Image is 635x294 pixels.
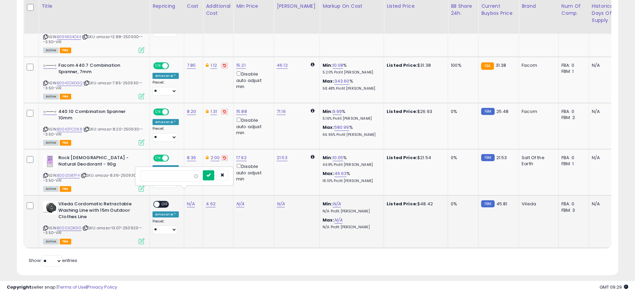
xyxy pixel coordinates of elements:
[236,163,269,182] div: Disable auto adjust min
[43,64,57,67] img: 31uaY+R3lxL._SL40_.jpg
[481,200,494,207] small: FBM
[323,170,334,177] b: Max:
[323,225,379,230] p: N/A Profit [PERSON_NAME]
[236,3,271,10] div: Min Price
[43,186,59,192] span: All listings currently available for purchase on Amazon
[43,111,57,113] img: 31uaY+R3lxL._SL40_.jpg
[211,108,217,115] a: 1.31
[334,124,349,131] a: 580.99
[522,3,556,10] div: Brand
[323,133,379,137] p: 66.95% Profit [PERSON_NAME]
[206,155,209,160] i: This overrides the store level Additional Cost for this listing
[522,109,553,115] div: Facom
[333,108,342,115] a: 9.99
[323,86,379,91] p: 58.48% Profit [PERSON_NAME]
[481,3,516,17] div: Current Buybox Price
[211,154,220,161] a: 2.00
[561,155,584,161] div: FBA: 0
[522,201,553,207] div: Vileda
[561,3,586,17] div: Num of Comp.
[561,201,584,207] div: FBA: 0
[451,155,473,161] div: 0%
[387,201,443,207] div: $48.42
[561,115,584,121] div: FBM: 2
[58,109,140,123] b: 440.10 Combination Spanner 10mm
[223,110,226,113] i: Revert to store-level Additional Cost
[58,201,140,222] b: Vileda Cordomatic Retractable Washing Line with 15m Outdoor Clothes Line
[333,201,341,207] a: N/A
[451,3,475,17] div: BB Share 24h.
[60,239,71,244] span: FBA
[387,201,417,207] b: Listed Price:
[323,62,333,68] b: Min:
[323,3,381,10] div: Markup on Cost
[311,109,314,113] i: Calculated using Dynamic Max Price.
[43,126,143,137] span: | SKU: amazo-8.20-250930---3.50-VA1
[323,109,379,121] div: %
[561,62,584,68] div: FBA: 0
[592,155,614,161] div: N/A
[206,63,209,67] i: This overrides the store level Additional Cost for this listing
[277,201,285,207] a: N/A
[211,62,217,69] a: 1.12
[154,63,162,69] span: ON
[187,62,196,69] a: 7.85
[60,140,71,146] span: FBA
[187,3,200,10] div: Cost
[323,155,379,167] div: %
[522,62,553,68] div: Facom
[333,62,343,69] a: 10.08
[496,201,507,207] span: 45.81
[311,62,314,67] i: Calculated using Dynamic Max Price.
[43,155,144,191] div: ASIN:
[42,3,147,10] div: Title
[387,154,417,161] b: Listed Price:
[481,108,494,115] small: FBM
[43,225,142,235] span: | SKU: amazo-13.07-250923---3.50-VA1
[236,154,247,161] a: 17.92
[153,126,179,142] div: Preset:
[58,155,140,169] b: Rock [DEMOGRAPHIC_DATA] - Natural Deodorant - 90g
[277,154,287,161] a: 21.53
[57,225,81,231] a: B000SQXG1G
[187,108,196,115] a: 8.20
[277,108,286,115] a: 71.16
[334,78,350,85] a: 343.60
[387,62,443,68] div: $31.38
[58,62,140,77] b: Facom 440.7 Combination Spanner, 7mm
[153,73,179,79] div: Amazon AI *
[236,62,246,69] a: 15.21
[277,3,317,10] div: [PERSON_NAME]
[60,186,71,192] span: FBA
[43,201,57,214] img: 419DpJP92PS._SL40_.jpg
[223,64,226,67] i: Revert to store-level Additional Cost
[592,109,614,115] div: N/A
[153,165,179,171] div: Amazon AI *
[187,201,195,207] a: N/A
[153,3,181,10] div: Repricing
[387,109,443,115] div: $26.93
[168,155,179,161] span: OFF
[451,62,473,68] div: 100%
[43,62,144,98] div: ASIN:
[57,173,80,178] a: B00IZG8TF4
[236,70,269,90] div: Disable auto adjust min
[561,161,584,167] div: FBM: 1
[43,201,144,243] div: ASIN:
[323,163,379,167] p: 4.69% Profit [PERSON_NAME]
[57,34,81,40] a: B09NKS4CK4
[58,284,86,290] a: Terms of Use
[451,201,473,207] div: 0%
[154,109,162,115] span: ON
[57,126,82,132] a: B004ZFC068
[387,3,445,10] div: Listed Price
[561,68,584,75] div: FBM: 1
[153,211,179,217] div: Amazon AI *
[592,62,614,68] div: N/A
[43,34,143,44] span: | SKU: amazo-12.88-250930---3.50-VA1
[561,109,584,115] div: FBA: 0
[223,156,226,159] i: Revert to store-level Additional Cost
[43,4,144,52] div: ASIN:
[7,284,117,291] div: seller snap | |
[236,108,247,115] a: 15.88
